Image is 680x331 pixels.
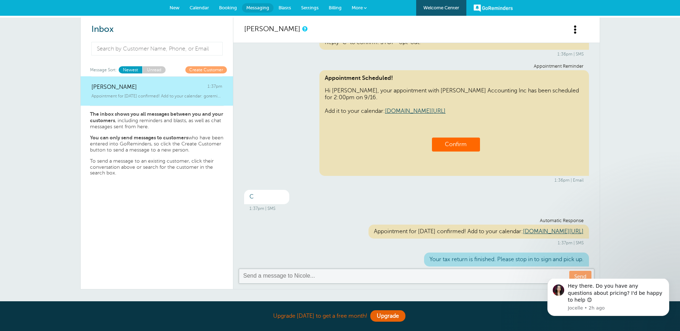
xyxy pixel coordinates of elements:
span: Messaging [246,5,269,10]
a: Messaging [242,3,274,13]
a: [DOMAIN_NAME][URL] [523,228,584,235]
div: 1:37pm | SMS [249,240,584,245]
span: 1:37pm [208,84,222,91]
input: Search by Customer Name, Phone, or Email [91,42,223,56]
div: Appointment Reminder [249,64,584,69]
a: Upgrade [370,310,405,322]
span: More [352,5,363,10]
div: Appointment for [DATE] confirmed! Add to your calendar: [368,225,589,239]
a: Send [569,271,591,282]
a: [PERSON_NAME] [244,25,300,33]
div: Message content [31,4,127,25]
div: Automatic Response [249,218,584,224]
div: Your tax return is finished. Please stop in to sign and pick up. [424,253,589,267]
span: Calendar [190,5,209,10]
strong: You can only send messages to customers [90,135,188,140]
span: Appointment for [DATE] confirmed! Add to your calendar: goreminde [91,93,222,99]
div: C [244,190,289,204]
span: New [170,5,180,10]
a: [DOMAIN_NAME][URL] [385,108,446,114]
div: Hi [PERSON_NAME], your appointment with [PERSON_NAME] Accounting Inc has been scheduled for 2:00p... [319,70,589,176]
div: Upgrade [DATE] to get a free month! [161,308,519,324]
span: Settings [301,5,319,10]
h2: Inbox [91,24,222,35]
span: Blasts [279,5,291,10]
p: , including reminders and blasts, as well as chat messages sent from here. [90,111,224,130]
a: Unread [142,66,166,73]
p: who have been entered into GoReminders, so click the Create Customer button to send a message to ... [90,135,224,153]
p: To send a message to an existing customer, click their conversation above or search for the custo... [90,158,224,176]
a: Newest [119,66,142,73]
span: [PERSON_NAME] [91,84,137,91]
span: Appointment Scheduled! [325,75,584,82]
iframe: Intercom notifications message [537,279,680,320]
strong: The inbox shows you all messages between you and your customers [90,111,223,123]
a: [PERSON_NAME] 1:37pm Appointment for [DATE] confirmed! Add to your calendar: goreminde [81,76,233,106]
div: 1:36pm | SMS [249,52,584,57]
div: Hey there. Do you have any questions about pricing? I'd be happy to help 😊 [31,4,127,25]
img: Profile image for Jocelle [16,6,28,17]
a: This is a history of all communications between GoReminders and your customer. [302,27,306,31]
div: 1:36pm | Email [249,178,584,183]
span: Message Sort: [90,66,117,73]
a: Confirm [445,141,467,148]
p: Message from Jocelle, sent 2h ago [31,26,127,33]
a: Create Customer [185,66,227,73]
div: 1:37pm | SMS [249,206,584,211]
span: Billing [329,5,342,10]
span: Booking [219,5,237,10]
